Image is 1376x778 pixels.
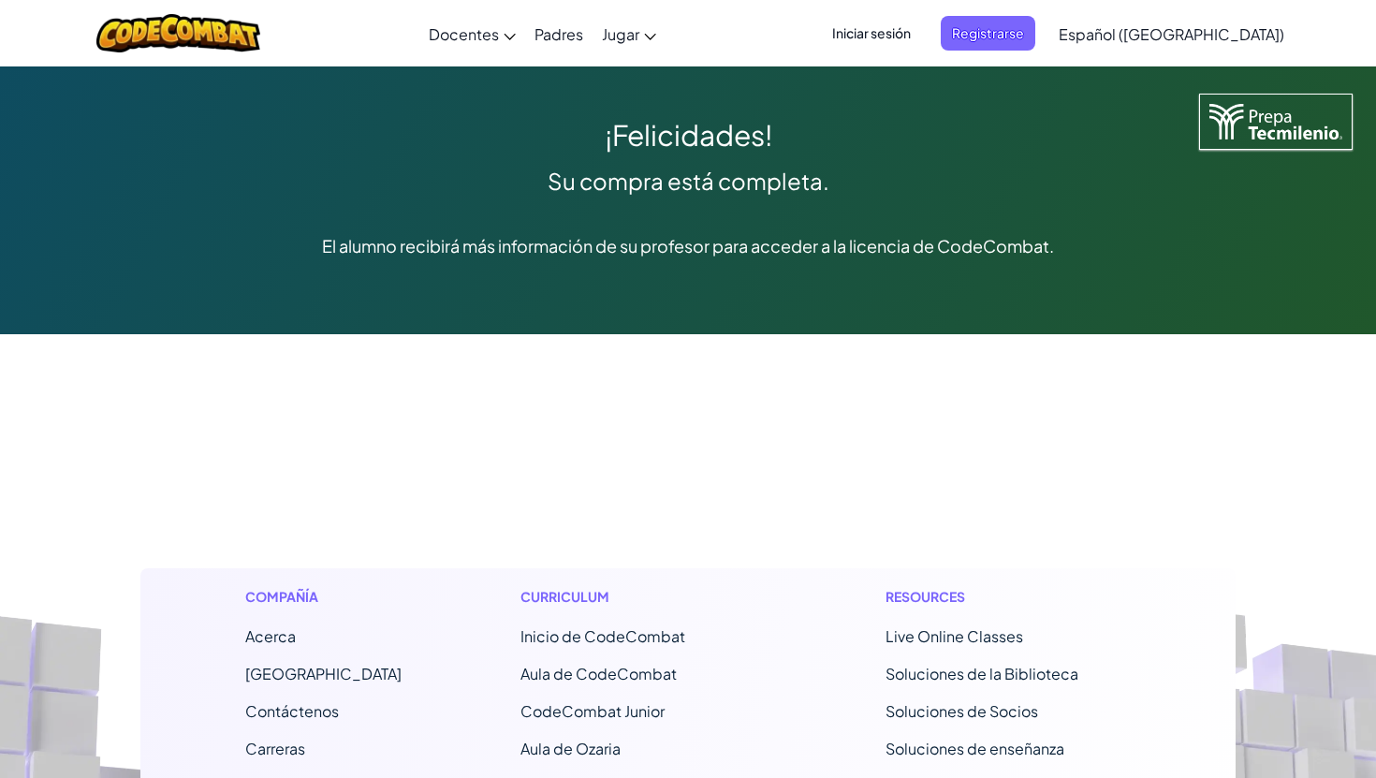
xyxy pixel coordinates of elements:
span: Docentes [429,24,499,44]
div: Su compra está completa. [47,158,1329,204]
div: El alumno recibirá más información de su profesor para acceder a la licencia de CodeCombat. [47,204,1329,287]
span: Inicio de CodeCombat [520,626,685,646]
a: Soluciones de Socios [886,701,1038,721]
span: Español ([GEOGRAPHIC_DATA]) [1059,24,1284,44]
img: Tecmilenio logo [1199,94,1353,150]
a: Español ([GEOGRAPHIC_DATA]) [1049,8,1294,59]
a: Carreras [245,739,305,758]
img: CodeCombat logo [96,14,260,52]
a: [GEOGRAPHIC_DATA] [245,664,402,683]
button: Iniciar sesión [821,16,922,51]
a: Aula de CodeCombat [520,664,677,683]
a: Aula de Ozaria [520,739,621,758]
button: Registrarse [941,16,1035,51]
a: Soluciones de enseñanza [886,739,1064,758]
h1: Compañía [245,587,402,607]
a: CodeCombat Junior [520,701,665,721]
h1: Curriculum [520,587,767,607]
span: Contáctenos [245,701,339,721]
a: Acerca [245,626,296,646]
a: Padres [525,8,593,59]
a: Docentes [419,8,525,59]
span: Jugar [602,24,639,44]
div: ¡Felicidades! [47,112,1329,158]
a: Soluciones de la Biblioteca [886,664,1078,683]
a: Live Online Classes [886,626,1023,646]
a: Jugar [593,8,666,59]
h1: Resources [886,587,1132,607]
